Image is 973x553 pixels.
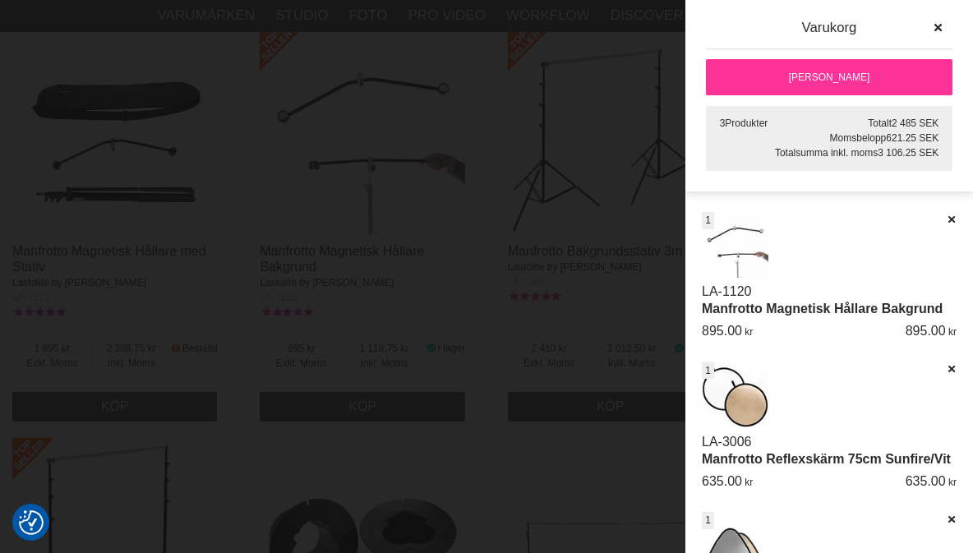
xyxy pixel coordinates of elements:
span: 621.25 SEK [886,132,938,144]
img: Revisit consent button [19,510,44,535]
span: Varukorg [802,20,857,35]
a: Manfrotto Magnetisk Hållare Bakgrund [702,302,943,316]
span: 1 [705,363,711,378]
img: Manfrotto Reflexskärm 75cm Sunfire/Vit [702,362,768,428]
img: Manfrotto Magnetisk Hållare Bakgrund [702,212,768,279]
span: Totalt [868,118,892,129]
a: [PERSON_NAME] [706,59,952,95]
span: 1 [705,213,711,228]
a: Manfrotto Reflexskärm 75cm Sunfire/Vit [702,452,951,466]
a: LA-1120 [702,284,752,298]
span: 1 [705,513,711,528]
a: LA-3006 [702,435,752,449]
span: 3 106.25 SEK [878,147,938,159]
span: 635.00 [702,474,742,488]
span: Momsbelopp [830,132,887,144]
span: 895.00 [906,324,946,338]
span: 2 485 SEK [892,118,938,129]
button: Samtyckesinställningar [19,508,44,537]
span: Totalsumma inkl. moms [775,147,878,159]
span: 3 [720,118,726,129]
span: 895.00 [702,324,742,338]
span: 635.00 [906,474,946,488]
span: Produkter [725,118,768,129]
